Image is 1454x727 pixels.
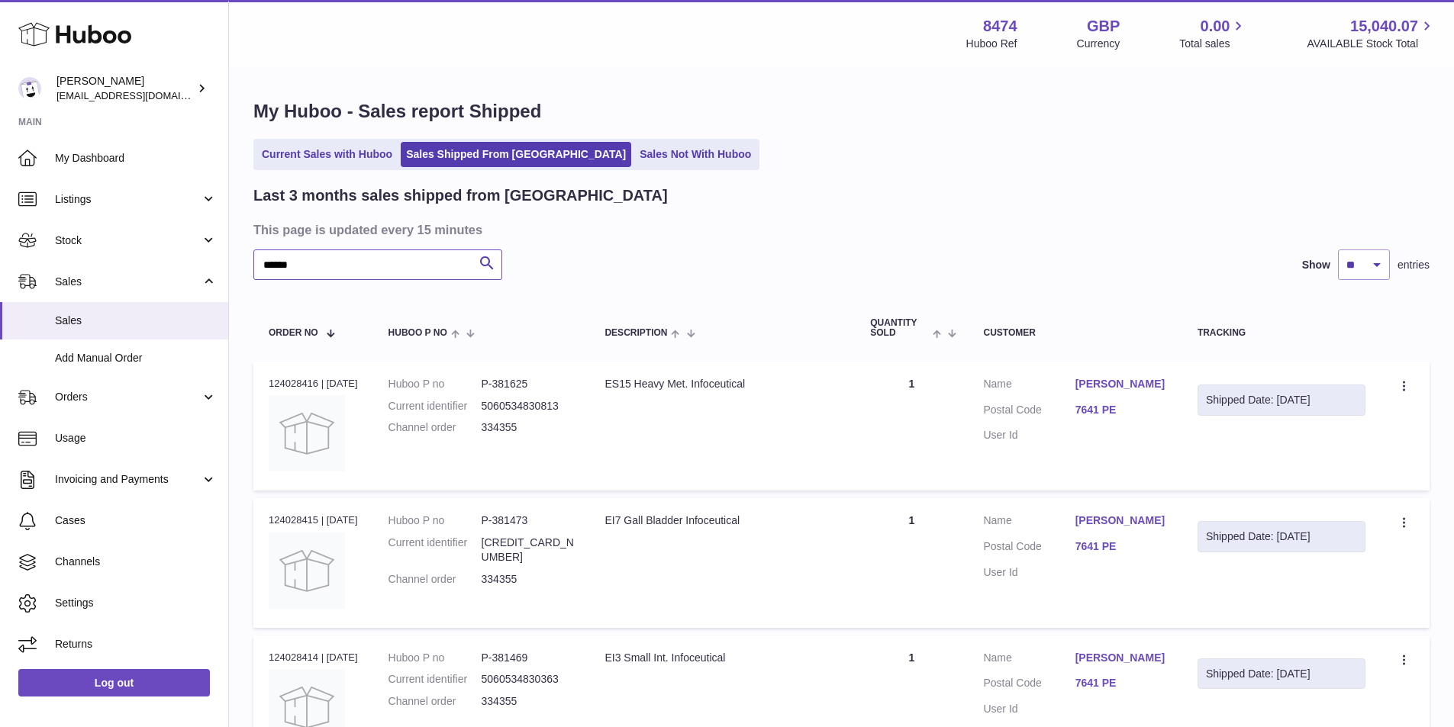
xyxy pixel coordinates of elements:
span: Listings [55,192,201,207]
span: 0.00 [1201,16,1230,37]
a: [PERSON_NAME] [1075,513,1167,528]
a: Sales Shipped From [GEOGRAPHIC_DATA] [401,142,631,167]
strong: GBP [1087,16,1120,37]
dt: Postal Code [983,403,1075,421]
dd: 334355 [482,420,575,435]
div: ES15 Heavy Met. Infoceutical [604,377,840,391]
span: Returns [55,637,217,651]
a: 7641 PE [1075,676,1167,690]
dd: P-381473 [482,513,575,528]
a: Current Sales with Huboo [256,142,398,167]
dt: User Id [983,565,1075,580]
a: [PERSON_NAME] [1075,651,1167,665]
span: Usage [55,431,217,446]
span: Description [604,328,667,338]
span: Cases [55,513,217,528]
dt: Channel order [388,694,482,709]
span: entries [1398,258,1430,272]
dd: [CREDIT_CARD_NUMBER] [482,536,575,565]
div: Shipped Date: [DATE] [1206,529,1357,544]
dd: 334355 [482,694,575,709]
a: 15,040.07 AVAILABLE Stock Total [1307,16,1436,51]
span: Stock [55,233,201,248]
dt: Huboo P no [388,513,482,528]
a: Sales Not With Huboo [634,142,756,167]
div: Huboo Ref [966,37,1017,51]
dt: User Id [983,428,1075,442]
dt: Current identifier [388,672,482,687]
dd: 5060534830813 [482,399,575,413]
h3: This page is updated every 15 minutes [253,221,1426,238]
dt: Current identifier [388,399,482,413]
a: 0.00 Total sales [1179,16,1247,51]
dd: 5060534830363 [482,672,575,687]
span: Order No [269,328,318,338]
div: Shipped Date: [DATE] [1206,393,1357,407]
div: 124028416 | [DATE] [269,377,358,391]
div: Shipped Date: [DATE] [1206,667,1357,681]
img: orders@neshealth.com [18,77,41,100]
div: Customer [983,328,1166,338]
span: 15,040.07 [1350,16,1418,37]
a: [PERSON_NAME] [1075,377,1167,391]
dt: Name [983,377,1075,395]
dt: Channel order [388,572,482,587]
dt: Name [983,513,1075,532]
h1: My Huboo - Sales report Shipped [253,99,1430,124]
span: Add Manual Order [55,351,217,365]
dt: Huboo P no [388,377,482,391]
img: no-photo.jpg [269,395,345,471]
dt: Current identifier [388,536,482,565]
dd: P-381625 [482,377,575,391]
div: EI3 Small Int. Infoceutical [604,651,840,665]
span: Sales [55,314,217,328]
div: 124028414 | [DATE] [269,651,358,664]
dd: P-381469 [482,651,575,665]
span: Orders [55,390,201,404]
a: 7641 PE [1075,403,1167,417]
div: [PERSON_NAME] [56,74,194,103]
span: Total sales [1179,37,1247,51]
span: AVAILABLE Stock Total [1307,37,1436,51]
dt: Channel order [388,420,482,435]
dt: Huboo P no [388,651,482,665]
dd: 334355 [482,572,575,587]
dt: User Id [983,702,1075,716]
dt: Postal Code [983,676,1075,694]
div: Tracking [1198,328,1365,338]
div: 124028415 | [DATE] [269,513,358,527]
td: 1 [855,498,968,627]
dt: Postal Code [983,539,1075,558]
span: Settings [55,596,217,610]
strong: 8474 [983,16,1017,37]
td: 1 [855,362,968,491]
span: My Dashboard [55,151,217,166]
dt: Name [983,651,1075,669]
img: no-photo.jpg [269,532,345,609]
div: Currency [1077,37,1120,51]
span: Channels [55,555,217,569]
div: EI7 Gall Bladder Infoceutical [604,513,840,528]
span: Quantity Sold [870,318,929,338]
a: 7641 PE [1075,539,1167,554]
span: [EMAIL_ADDRESS][DOMAIN_NAME] [56,89,224,101]
span: Huboo P no [388,328,447,338]
span: Sales [55,275,201,289]
span: Invoicing and Payments [55,472,201,487]
label: Show [1302,258,1330,272]
h2: Last 3 months sales shipped from [GEOGRAPHIC_DATA] [253,185,668,206]
a: Log out [18,669,210,696]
